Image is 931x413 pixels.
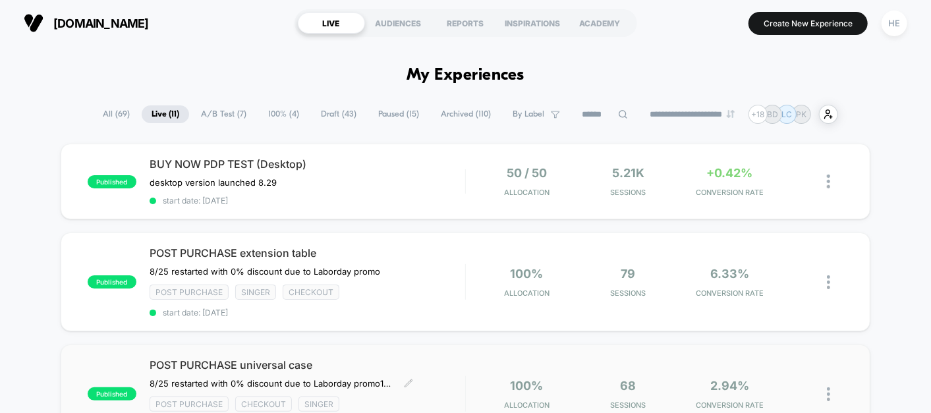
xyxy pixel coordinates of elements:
button: HE [878,10,911,37]
span: Post Purchase [150,285,229,300]
span: Paused ( 15 ) [368,105,429,123]
span: desktop version launched 8.29 [150,177,277,188]
span: 6.33% [710,267,749,281]
p: PK [797,109,807,119]
span: +0.42% [707,166,753,180]
span: published [88,175,136,188]
div: INSPIRATIONS [499,13,567,34]
span: 2.94% [710,379,749,393]
span: Singer [235,285,276,300]
span: A/B Test ( 7 ) [191,105,256,123]
span: 68 [621,379,636,393]
span: [DOMAIN_NAME] [53,16,149,30]
span: 100% [510,267,543,281]
div: REPORTS [432,13,499,34]
span: Archived ( 110 ) [431,105,501,123]
span: POST PURCHASE extension table [150,246,465,260]
span: POST PURCHASE universal case [150,358,465,372]
button: [DOMAIN_NAME] [20,13,153,34]
span: start date: [DATE] [150,308,465,317]
span: 100% [510,379,543,393]
div: HE [882,11,907,36]
span: checkout [283,285,339,300]
div: AUDIENCES [365,13,432,34]
span: CONVERSION RATE [683,289,777,298]
img: Visually logo [24,13,43,33]
span: CONVERSION RATE [683,400,777,410]
span: start date: [DATE] [150,196,465,206]
span: Post Purchase [150,397,229,412]
span: Sessions [580,188,675,197]
button: Create New Experience [748,12,868,35]
div: + 18 [748,105,768,124]
div: LIVE [298,13,365,34]
span: 100% ( 4 ) [258,105,309,123]
span: 5.21k [612,166,644,180]
img: close [827,275,830,289]
span: Allocation [504,289,550,298]
span: Allocation [504,188,550,197]
span: published [88,275,136,289]
span: CONVERSION RATE [683,188,777,197]
span: 50 / 50 [507,166,547,180]
span: Draft ( 43 ) [311,105,366,123]
span: 8/25 restarted with 0% discount due to Laborday promo [150,266,380,277]
span: All ( 69 ) [93,105,140,123]
span: Singer [298,397,339,412]
span: published [88,387,136,400]
span: Sessions [580,289,675,298]
span: Sessions [580,400,675,410]
span: Allocation [504,400,550,410]
img: end [727,110,735,118]
span: checkout [235,397,292,412]
img: close [827,387,830,401]
span: BUY NOW PDP TEST (Desktop) [150,157,465,171]
span: 8/25 restarted with 0% discount due to Laborday promo10% off 6% CR8/15 restarted to incl all top ... [150,378,394,389]
span: Live ( 11 ) [142,105,189,123]
img: close [827,175,830,188]
h1: My Experiences [407,66,524,85]
p: LC [782,109,793,119]
span: 79 [621,267,636,281]
p: BD [767,109,778,119]
span: By Label [513,109,544,119]
div: ACADEMY [567,13,634,34]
